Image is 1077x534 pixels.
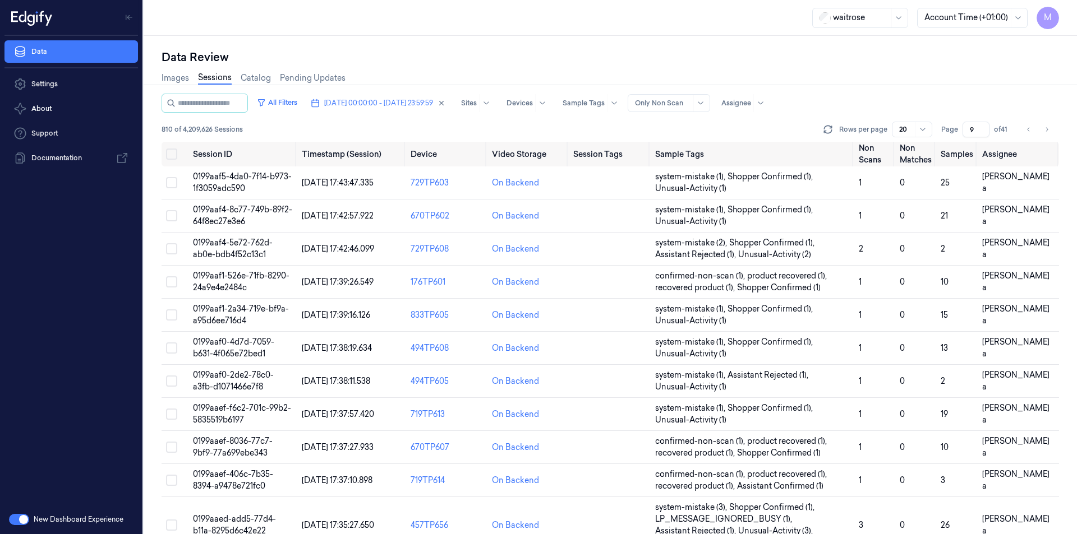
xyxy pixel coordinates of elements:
span: [DATE] 17:39:26.549 [302,277,374,287]
span: Unusual-Activity (1) [655,216,726,227]
span: product recovered (1) , [747,468,829,480]
span: confirmed-non-scan (1) , [655,435,747,447]
button: Select row [166,519,177,531]
button: Select row [166,309,177,321]
span: Page [941,124,958,134]
span: 1 [859,310,862,320]
button: Go to next page [1039,122,1055,137]
span: system-mistake (1) , [655,171,728,183]
th: Session ID [188,142,297,166]
span: Shopper Confirmed (1) , [728,402,815,414]
span: Unusual-Activity (1) [655,183,726,194]
span: [DATE] 17:38:19.634 [302,343,372,353]
span: Shopper Confirmed (1) , [729,237,817,249]
th: Device [406,142,487,166]
button: Select row [166,210,177,221]
span: [DATE] 17:37:27.933 [302,442,374,452]
a: Catalog [241,72,271,84]
span: 0 [900,178,905,188]
div: Data Review [162,49,1059,65]
span: 2 [941,244,945,254]
a: Support [4,122,138,145]
span: system-mistake (1) , [655,204,728,216]
button: Select row [166,442,177,453]
span: 0 [900,211,905,221]
button: Select all [166,148,177,160]
div: On Backend [492,375,539,387]
div: On Backend [492,475,539,486]
span: [PERSON_NAME] a [982,271,1050,292]
span: [PERSON_NAME] a [982,238,1050,259]
span: M [1037,7,1059,29]
span: 0 [900,277,905,287]
span: 0 [900,442,905,452]
span: 1 [859,376,862,386]
th: Timestamp (Session) [297,142,406,166]
a: Settings [4,73,138,95]
th: Non Matches [895,142,936,166]
span: 3 [941,475,945,485]
span: 0199aaef-406c-7b35-8394-a9478e721fc0 [193,469,273,491]
span: system-mistake (2) , [655,237,729,249]
span: system-mistake (1) , [655,336,728,348]
span: Unusual-Activity (1) [655,381,726,393]
span: 2 [859,244,863,254]
span: 1 [859,277,862,287]
span: 0 [900,310,905,320]
span: 0199aaf0-4d7d-7059-b631-4f065e72bed1 [193,337,274,359]
span: 10 [941,277,949,287]
span: 0 [900,520,905,530]
div: 670TP602 [411,210,483,222]
span: 0199aaef-f6c2-701c-99b2-5835519b6197 [193,403,291,425]
div: 719TP613 [411,408,483,420]
span: [PERSON_NAME] a [982,337,1050,359]
span: Shopper Confirmed (1) , [728,204,815,216]
span: system-mistake (3) , [655,502,729,513]
div: 494TP608 [411,342,483,354]
span: 0 [900,409,905,419]
span: [DATE] 17:39:16.126 [302,310,370,320]
span: confirmed-non-scan (1) , [655,468,747,480]
span: 10 [941,442,949,452]
span: [PERSON_NAME] a [982,436,1050,458]
div: 719TP614 [411,475,483,486]
span: recovered product (1) , [655,282,737,294]
button: Select row [166,276,177,287]
span: Shopper Confirmed (1) , [728,336,815,348]
div: On Backend [492,177,539,189]
a: Sessions [198,72,232,85]
button: Go to previous page [1021,122,1037,137]
span: [PERSON_NAME] a [982,469,1050,491]
span: Unusual-Activity (1) [655,414,726,426]
div: 176TP601 [411,276,483,288]
span: 0199aaf5-4da0-7f14-b973-1f3059adc590 [193,171,292,193]
span: 1 [859,211,862,221]
div: On Backend [492,342,539,354]
th: Sample Tags [651,142,854,166]
span: system-mistake (1) , [655,402,728,414]
span: Shopper Confirmed (1) , [728,171,815,183]
div: On Backend [492,210,539,222]
span: 1 [859,475,862,485]
span: 21 [941,211,948,221]
span: [DATE] 17:38:11.538 [302,376,370,386]
div: 670TP607 [411,442,483,453]
span: [DATE] 17:42:46.099 [302,244,374,254]
span: [DATE] 00:00:00 - [DATE] 23:59:59 [324,98,433,108]
a: Images [162,72,189,84]
a: Documentation [4,147,138,169]
div: On Backend [492,408,539,420]
span: Unusual-Activity (2) [738,249,811,261]
span: 0 [900,343,905,353]
th: Session Tags [569,142,650,166]
a: Data [4,40,138,63]
th: Samples [936,142,978,166]
p: Rows per page [839,124,887,134]
span: confirmed-non-scan (1) , [655,270,747,282]
button: Select row [166,342,177,354]
span: Assistant Rejected (1) , [728,369,811,381]
span: 1 [859,343,862,353]
span: 1 [859,442,862,452]
div: 729TP608 [411,243,483,255]
div: On Backend [492,442,539,453]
